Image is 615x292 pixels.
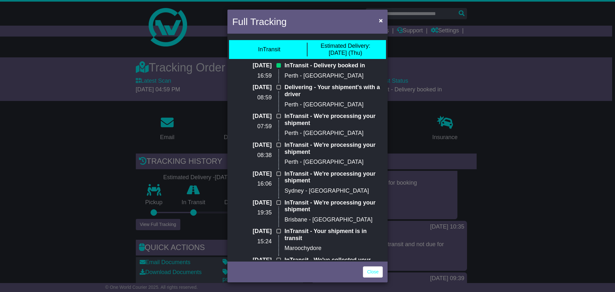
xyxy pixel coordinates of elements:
[232,152,272,159] p: 08:38
[232,94,272,101] p: 08:59
[284,113,383,127] p: InTransit - We're processing your shipment
[284,101,383,108] p: Perth - [GEOGRAPHIC_DATA]
[284,159,383,166] p: Perth - [GEOGRAPHIC_DATA]
[284,171,383,184] p: InTransit - We're processing your shipment
[232,228,272,235] p: [DATE]
[284,62,383,69] p: InTransit - Delivery booked in
[232,209,272,216] p: 19:35
[284,216,383,223] p: Brisbane - [GEOGRAPHIC_DATA]
[284,257,383,271] p: InTransit - We've collected your shipment
[232,142,272,149] p: [DATE]
[232,238,272,245] p: 15:24
[321,43,370,56] div: [DATE] (Thu)
[232,171,272,178] p: [DATE]
[376,14,386,27] button: Close
[321,43,370,49] span: Estimated Delivery:
[284,72,383,79] p: Perth - [GEOGRAPHIC_DATA]
[232,72,272,79] p: 16:59
[363,266,383,278] a: Close
[232,199,272,206] p: [DATE]
[232,257,272,264] p: [DATE]
[379,17,383,24] span: ×
[284,84,383,98] p: Delivering - Your shipment's with a driver
[232,113,272,120] p: [DATE]
[232,84,272,91] p: [DATE]
[284,130,383,137] p: Perth - [GEOGRAPHIC_DATA]
[284,245,383,252] p: Maroochydore
[284,199,383,213] p: InTransit - We're processing your shipment
[232,62,272,69] p: [DATE]
[232,180,272,188] p: 16:06
[232,14,287,29] h4: Full Tracking
[284,142,383,155] p: InTransit - We're processing your shipment
[284,228,383,242] p: InTransit - Your shipment is in transit
[284,188,383,195] p: Sydney - [GEOGRAPHIC_DATA]
[258,46,280,53] div: InTransit
[232,123,272,130] p: 07:59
